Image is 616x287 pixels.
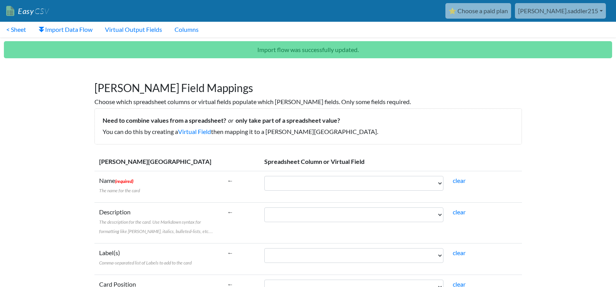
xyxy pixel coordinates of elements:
[223,202,260,243] td: ←
[94,74,522,95] h1: [PERSON_NAME] Field Mappings
[99,248,192,267] label: Label(s)
[94,152,223,171] th: [PERSON_NAME][GEOGRAPHIC_DATA]
[515,3,606,19] a: [PERSON_NAME].saddler215
[168,22,205,37] a: Columns
[99,219,213,234] span: The description for the card. Use Markdown syntax for formatting like [PERSON_NAME], italics, bul...
[34,6,49,16] span: CSV
[6,3,49,19] a: EasyCSV
[260,152,522,171] th: Spreadsheet Column or Virtual Field
[99,22,168,37] a: Virtual Output Fields
[103,117,514,124] h5: Need to combine values from a spreadsheet? only take part of a spreadsheet value?
[94,98,522,105] h6: Choose which spreadsheet columns or virtual fields populate which [PERSON_NAME] fields. Only some...
[178,128,211,135] a: Virtual Field
[223,243,260,275] td: ←
[453,208,466,216] a: clear
[115,178,133,184] span: (required)
[445,3,511,19] a: ⭐ Choose a paid plan
[4,41,612,58] p: Import flow was successfully updated.
[99,188,140,193] span: The name for the card
[32,22,99,37] a: Import Data Flow
[226,117,236,124] i: or
[99,260,192,266] span: Comma-separated list of Labels to add to the card
[453,177,466,184] a: clear
[223,171,260,202] td: ←
[99,207,218,235] label: Description
[103,127,514,136] p: You can do this by creating a then mapping it to a [PERSON_NAME][GEOGRAPHIC_DATA].
[99,176,140,195] label: Name
[453,249,466,256] a: clear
